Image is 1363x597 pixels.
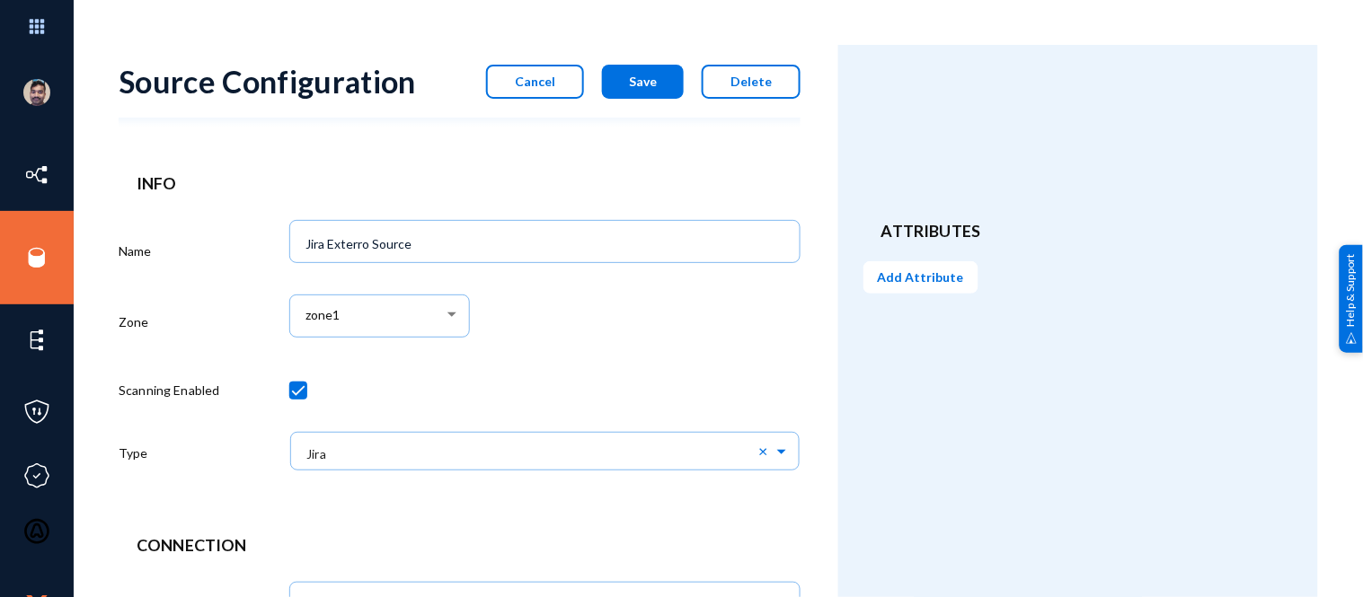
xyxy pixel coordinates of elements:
[137,533,783,557] header: Connection
[878,269,964,285] span: Add Attribute
[137,171,783,196] header: Info
[730,74,772,89] span: Delete
[486,65,584,99] button: Cancel
[881,219,1275,243] header: Attributes
[23,162,50,189] img: icon-inventory.svg
[23,399,50,426] img: icon-policies.svg
[629,74,657,89] span: Save
[758,443,774,459] span: Clear all
[702,65,801,99] button: Delete
[23,79,50,106] img: ACg8ocK1ZkZ6gbMmCU1AeqPIsBvrTWeY1xNXvgxNjkUXxjcqAiPEIvU=s96-c
[515,74,555,89] span: Cancel
[1340,244,1363,352] div: Help & Support
[119,443,148,462] label: Type
[119,312,149,331] label: Zone
[1346,332,1358,344] img: help_support.svg
[119,241,152,260] label: Name
[23,327,50,354] img: icon-elements.svg
[23,518,50,545] img: icon-oauth.svg
[119,381,220,399] label: Scanning Enabled
[23,462,50,489] img: icon-compliance.svg
[863,261,978,294] button: Add Attribute
[305,308,340,323] span: zone1
[23,244,50,271] img: icon-sources.svg
[10,7,64,46] img: app launcher
[602,65,684,99] button: Save
[119,63,416,100] div: Source Configuration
